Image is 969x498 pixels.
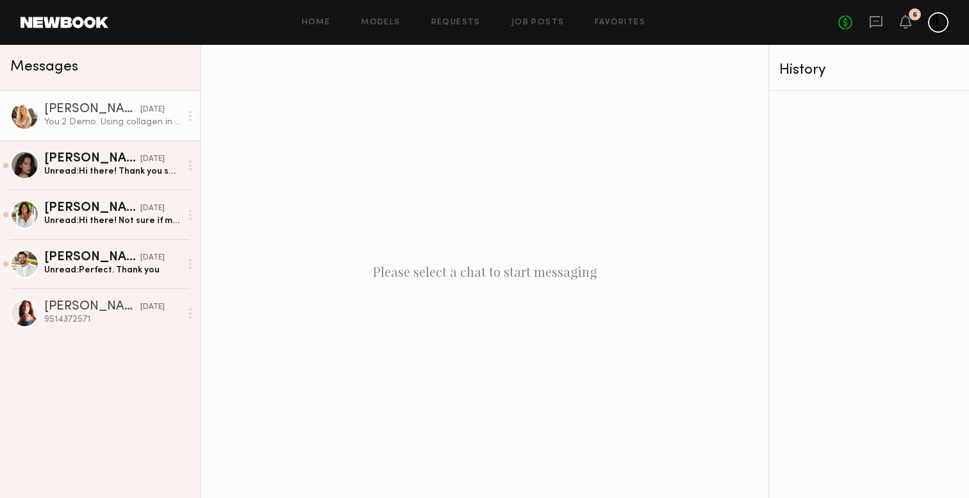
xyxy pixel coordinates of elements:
[10,60,78,74] span: Messages
[201,45,768,498] div: Please select a chat to start messaging
[595,19,645,27] a: Favorites
[140,203,165,215] div: [DATE]
[44,153,140,165] div: [PERSON_NAME]
[140,153,165,165] div: [DATE]
[302,19,331,27] a: Home
[511,19,565,27] a: Job Posts
[44,165,181,178] div: Unread: Hi there! Thank you so much for having me as part of this project! I’ll be in touch as so...
[44,251,140,264] div: [PERSON_NAME]
[140,104,165,116] div: [DATE]
[913,12,917,19] div: 6
[44,103,140,116] div: [PERSON_NAME]
[361,19,400,27] a: Models
[779,63,959,78] div: History
[44,202,140,215] div: [PERSON_NAME]
[44,264,181,276] div: Unread: Perfect. Thank you
[44,313,181,326] div: 9514372571
[44,301,140,313] div: [PERSON_NAME]
[140,301,165,313] div: [DATE]
[140,252,165,264] div: [DATE]
[44,215,181,227] div: Unread: Hi there! Not sure if my last message went through it’s not showing on my end. Thanks so ...
[431,19,481,27] a: Requests
[44,116,181,128] div: You: 2 Demo. Using collagen in the coffee, matcha, smoothie. 3. Testimonial & Benefits (8–10 seco...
